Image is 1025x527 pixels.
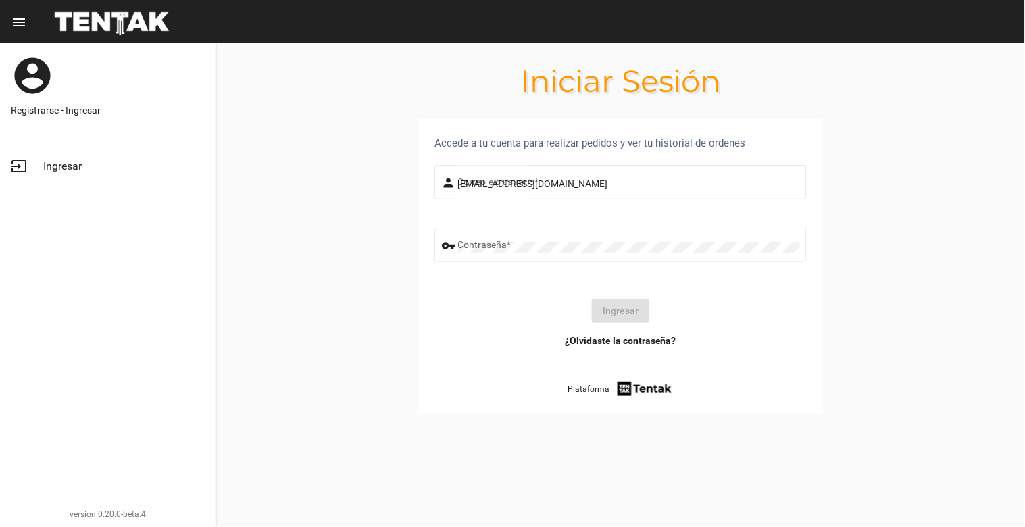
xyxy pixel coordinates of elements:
[442,238,458,254] mat-icon: vpn_key
[11,14,27,30] mat-icon: menu
[442,175,458,191] mat-icon: person
[43,159,82,173] span: Ingresar
[565,334,676,347] a: ¿Olvidaste la contraseña?
[616,380,674,398] img: tentak-firm.png
[568,382,609,396] span: Plataforma
[216,70,1025,92] h1: Iniciar Sesión
[11,54,54,97] mat-icon: account_circle
[11,103,205,117] a: Registrarse - Ingresar
[592,299,649,323] button: Ingresar
[11,507,205,521] div: version 0.20.0-beta.4
[568,380,674,398] a: Plataforma
[11,158,27,174] mat-icon: input
[434,135,807,151] div: Accede a tu cuenta para realizar pedidos y ver tu historial de ordenes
